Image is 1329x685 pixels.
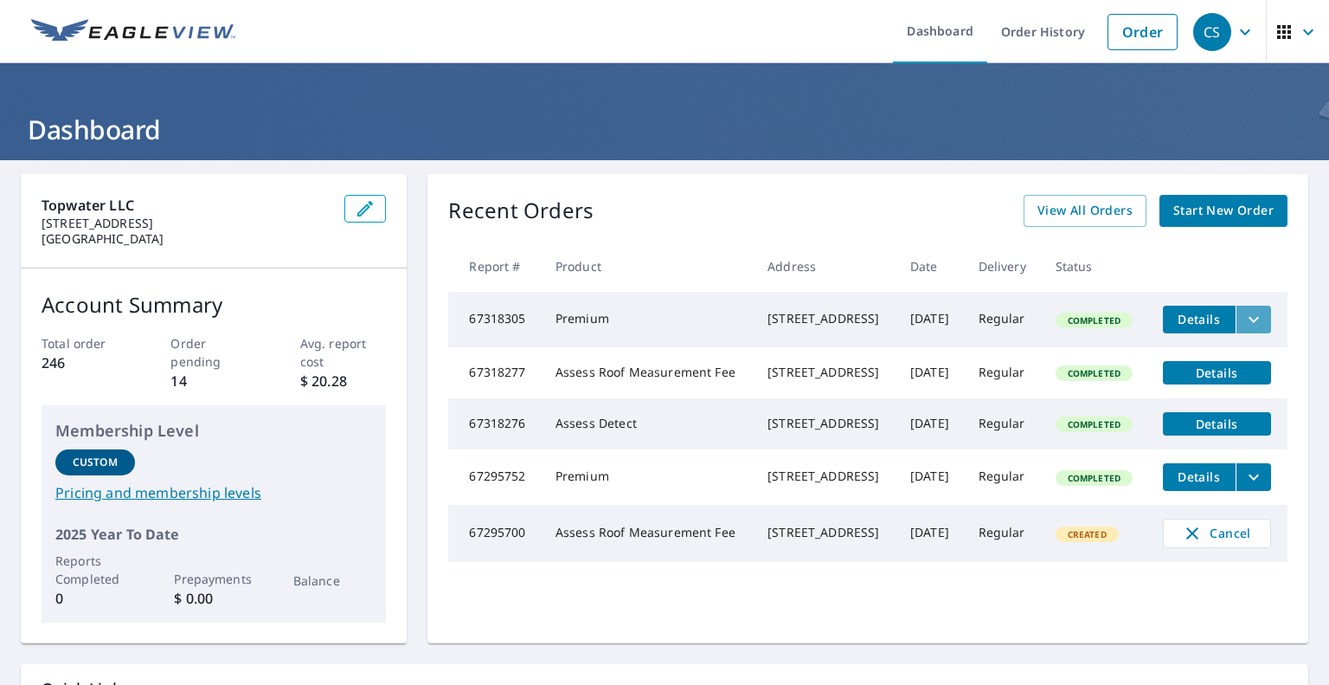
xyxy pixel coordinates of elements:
a: View All Orders [1024,195,1146,227]
p: Prepayments [174,570,254,588]
td: Regular [965,292,1042,347]
div: [STREET_ADDRESS] [767,364,883,381]
td: 67318276 [448,398,541,449]
td: Assess Roof Measurement Fee [542,347,754,398]
td: Regular [965,505,1042,562]
button: detailsBtn-67318305 [1163,306,1236,333]
td: Assess Roof Measurement Fee [542,505,754,562]
p: $ 0.00 [174,588,254,609]
a: Pricing and membership levels [55,482,372,503]
button: filesDropdownBtn-67318305 [1236,306,1271,333]
p: Membership Level [55,419,372,443]
a: Order [1107,14,1178,50]
span: Details [1173,311,1225,327]
p: Custom [73,455,118,470]
p: Account Summary [42,289,386,320]
p: Avg. report cost [300,334,387,371]
p: 0 [55,588,135,609]
th: Product [542,241,754,292]
div: [STREET_ADDRESS] [767,468,883,485]
button: detailsBtn-67318276 [1163,412,1271,436]
p: Balance [293,572,373,590]
td: [DATE] [896,347,965,398]
span: Cancel [1181,523,1253,544]
th: Delivery [965,241,1042,292]
button: Cancel [1163,519,1271,548]
p: 14 [170,371,257,391]
p: Recent Orders [448,195,594,227]
span: Completed [1057,418,1131,430]
p: $ 20.28 [300,371,387,391]
td: Assess Detect [542,398,754,449]
p: [GEOGRAPHIC_DATA] [42,231,331,247]
td: 67318305 [448,292,541,347]
td: Premium [542,449,754,505]
span: Created [1057,528,1117,540]
td: Regular [965,449,1042,505]
div: [STREET_ADDRESS] [767,310,883,327]
td: 67295700 [448,505,541,562]
span: Details [1173,469,1225,485]
td: Premium [542,292,754,347]
td: [DATE] [896,505,965,562]
p: 246 [42,352,128,373]
div: CS [1193,13,1231,51]
p: [STREET_ADDRESS] [42,216,331,231]
th: Report # [448,241,541,292]
p: 2025 Year To Date [55,524,372,545]
td: [DATE] [896,292,965,347]
button: filesDropdownBtn-67295752 [1236,463,1271,491]
span: Start New Order [1173,200,1274,222]
td: Regular [965,398,1042,449]
td: [DATE] [896,398,965,449]
p: Total order [42,334,128,352]
img: EV Logo [31,19,235,45]
a: Start New Order [1159,195,1287,227]
span: View All Orders [1037,200,1133,222]
div: [STREET_ADDRESS] [767,415,883,432]
div: [STREET_ADDRESS] [767,524,883,541]
span: Completed [1057,314,1131,326]
span: Completed [1057,472,1131,484]
p: Topwater LLC [42,195,331,216]
p: Reports Completed [55,552,135,588]
th: Date [896,241,965,292]
button: detailsBtn-67318277 [1163,361,1271,385]
p: Order pending [170,334,257,371]
span: Completed [1057,367,1131,379]
td: 67318277 [448,347,541,398]
button: detailsBtn-67295752 [1163,463,1236,491]
span: Details [1173,416,1261,432]
span: Details [1173,365,1261,381]
th: Address [754,241,896,292]
h1: Dashboard [21,112,1308,147]
td: 67295752 [448,449,541,505]
td: [DATE] [896,449,965,505]
th: Status [1042,241,1149,292]
td: Regular [965,347,1042,398]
